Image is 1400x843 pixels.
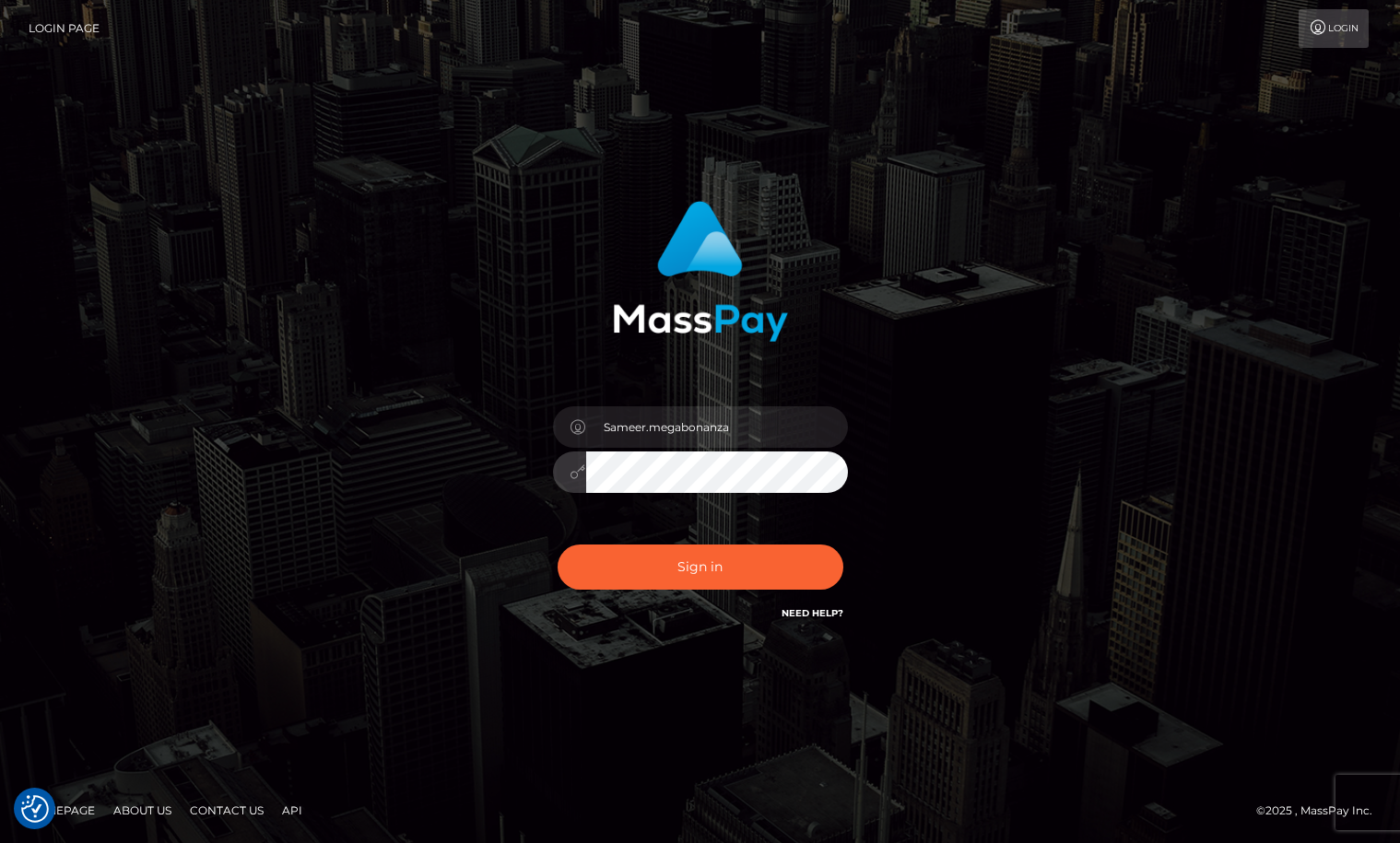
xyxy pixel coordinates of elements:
[182,796,271,825] a: Contact Us
[20,796,102,825] a: Homepage
[613,201,788,342] img: MassPay Login
[29,9,100,48] a: Login Page
[1256,801,1386,821] div: © 2025 , MassPay Inc.
[782,607,843,619] a: Need Help?
[21,795,49,823] img: Revisit consent button
[275,796,310,825] a: API
[586,406,848,448] input: Username...
[106,796,179,825] a: About Us
[1299,9,1369,48] a: Login
[558,544,843,590] button: Sign in
[21,795,49,823] button: Consent Preferences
